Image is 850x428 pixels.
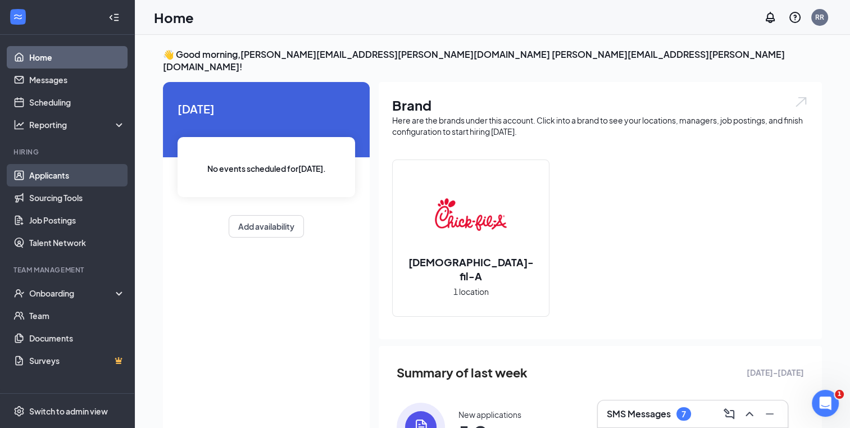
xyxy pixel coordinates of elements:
h3: 👋 Good morning, [PERSON_NAME][EMAIL_ADDRESS][PERSON_NAME][DOMAIN_NAME] [PERSON_NAME][EMAIL_ADDRES... [163,48,822,73]
span: 1 location [453,285,489,298]
button: Add availability [229,215,304,238]
div: Switch to admin view [29,406,108,417]
span: [DATE] [178,100,355,117]
button: ChevronUp [740,405,758,423]
svg: UserCheck [13,288,25,299]
a: Documents [29,327,125,349]
a: Job Postings [29,209,125,231]
h2: [DEMOGRAPHIC_DATA]-fil-A [393,255,549,283]
a: Talent Network [29,231,125,254]
a: Home [29,46,125,69]
svg: Analysis [13,119,25,130]
a: Messages [29,69,125,91]
img: open.6027fd2a22e1237b5b06.svg [794,95,808,108]
a: SurveysCrown [29,349,125,372]
a: Scheduling [29,91,125,113]
h1: Brand [392,95,808,115]
img: Chick-fil-A [435,179,507,251]
a: Team [29,304,125,327]
span: 1 [835,390,844,399]
iframe: Intercom live chat [812,390,839,417]
svg: Settings [13,406,25,417]
span: Summary of last week [397,363,528,383]
div: Onboarding [29,288,116,299]
div: New applications [458,409,521,420]
span: No events scheduled for [DATE] . [207,162,326,175]
button: ComposeMessage [720,405,738,423]
svg: WorkstreamLogo [12,11,24,22]
div: Team Management [13,265,123,275]
span: [DATE] - [DATE] [747,366,804,379]
div: Reporting [29,119,126,130]
svg: ChevronUp [743,407,756,421]
svg: Collapse [108,12,120,23]
svg: ComposeMessage [722,407,736,421]
svg: Notifications [763,11,777,24]
h3: SMS Messages [607,408,671,420]
a: Applicants [29,164,125,186]
div: Hiring [13,147,123,157]
svg: Minimize [763,407,776,421]
h1: Home [154,8,194,27]
div: RR [815,12,824,22]
svg: QuestionInfo [788,11,802,24]
a: Sourcing Tools [29,186,125,209]
button: Minimize [761,405,779,423]
div: 7 [681,409,686,419]
div: Here are the brands under this account. Click into a brand to see your locations, managers, job p... [392,115,808,137]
